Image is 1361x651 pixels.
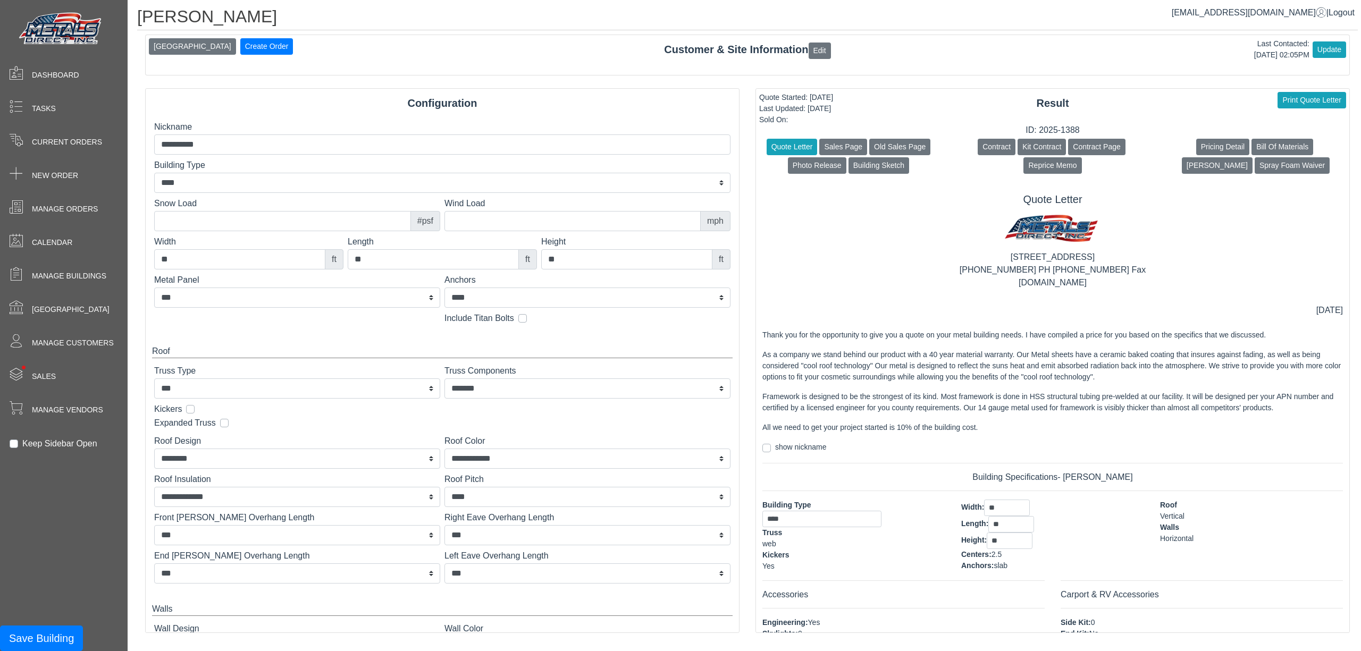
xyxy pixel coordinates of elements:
p: As a company we stand behind our product with a 40 year material warranty. Our Metal sheets have ... [762,349,1343,383]
p: Framework is designed to be the strongest of its kind. Most framework is done in HSS structural t... [762,391,1343,413]
label: Roof Pitch [444,473,730,486]
div: web [762,538,945,549]
span: No [1089,629,1099,638]
div: mph [700,211,730,231]
label: Keep Sidebar Open [22,437,97,450]
span: Dashboard [32,70,79,81]
label: Include Titan Bolts [444,312,514,325]
div: Result [756,95,1349,111]
img: MD logo [1001,210,1105,251]
label: End [PERSON_NAME] Overhang Length [154,549,440,562]
label: Truss Components [444,365,730,377]
label: Wind Load [444,197,730,210]
label: Left Eave Overhang Length [444,549,730,562]
div: Last Contacted: [DATE] 02:05PM [1254,38,1309,61]
label: Building Type [154,159,730,172]
span: Manage Buildings [32,270,106,282]
div: Last Updated: [DATE] [759,103,833,114]
label: Metal Panel [154,274,440,286]
label: Roof Insulation [154,473,440,486]
button: Sales Page [819,139,867,155]
label: Front [PERSON_NAME] Overhang Length [154,511,440,524]
span: 0 [798,629,802,638]
div: Roof [1160,500,1343,511]
button: Contract Page [1068,139,1125,155]
span: Side Kit: [1061,618,1091,627]
button: Update [1313,41,1346,58]
span: [GEOGRAPHIC_DATA] [32,304,110,315]
span: End Kit: [1061,629,1089,638]
div: [STREET_ADDRESS] [PHONE_NUMBER] PH [PHONE_NUMBER] Fax [DOMAIN_NAME] [762,251,1343,289]
div: ft [518,249,537,269]
label: Anchors [444,274,730,286]
button: [GEOGRAPHIC_DATA] [149,38,236,55]
div: Yes [762,561,945,572]
div: Building Type [762,500,945,511]
span: New Order [32,170,78,181]
h5: Quote Letter [762,193,1343,206]
span: slab [994,561,1007,570]
label: Snow Load [154,197,440,210]
div: Quote Started: [DATE] [759,92,833,103]
div: Roof [152,345,733,358]
button: Create Order [240,38,293,55]
span: 2.5 [992,550,1002,559]
label: Nickname [154,121,730,133]
button: [PERSON_NAME] [1182,157,1253,174]
button: Pricing Detail [1196,139,1249,155]
span: - [PERSON_NAME] [1057,472,1132,481]
div: [DATE] [1316,304,1343,317]
span: Engineering: [762,618,808,627]
span: Skylights: [762,629,798,638]
button: Photo Release [788,157,846,174]
div: ft [325,249,343,269]
div: | [1172,6,1355,19]
span: Current Orders [32,137,102,148]
span: Anchors: [961,561,994,570]
div: Walls [152,603,733,616]
span: Length: [961,519,988,528]
label: Kickers [154,403,182,416]
button: Bill Of Materials [1251,139,1313,155]
div: Truss [762,527,945,538]
div: Walls [1160,522,1343,533]
a: [EMAIL_ADDRESS][DOMAIN_NAME] [1172,8,1326,17]
button: Building Sketch [848,157,910,174]
button: Spray Foam Waiver [1255,157,1330,174]
span: Manage Orders [32,204,98,215]
label: Expanded Truss [154,417,216,429]
div: #psf [410,211,440,231]
button: Quote Letter [767,139,818,155]
label: Roof Color [444,435,730,447]
span: 0 [1091,618,1095,627]
button: Old Sales Page [869,139,930,155]
label: Right Eave Overhang Length [444,511,730,524]
div: Customer & Site Information [146,41,1349,58]
div: ID: 2025-1388 [756,124,1349,137]
h1: [PERSON_NAME] [137,6,1358,30]
div: Sold On: [759,114,833,125]
label: Length [348,235,537,248]
img: Metals Direct Inc Logo [16,10,106,49]
div: ft [712,249,730,269]
span: Manage Vendors [32,404,103,416]
button: Kit Contract [1018,139,1066,155]
label: Truss Type [154,365,440,377]
h6: Accessories [762,589,1045,599]
span: Manage Customers [32,337,114,349]
label: Height [541,235,730,248]
h6: Carport & RV Accessories [1061,589,1343,599]
span: Logout [1329,8,1355,17]
p: All we need to get your project started is 10% of the building cost. [762,422,1343,433]
span: Sales [32,371,56,382]
span: Height: [961,536,987,544]
span: Centers: [961,550,992,559]
button: Contract [978,139,1015,155]
label: Width [154,235,343,248]
span: Width: [961,503,984,511]
div: Vertical [1160,511,1343,522]
button: Reprice Memo [1023,157,1081,174]
div: Horizontal [1160,533,1343,544]
span: • [10,350,37,385]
